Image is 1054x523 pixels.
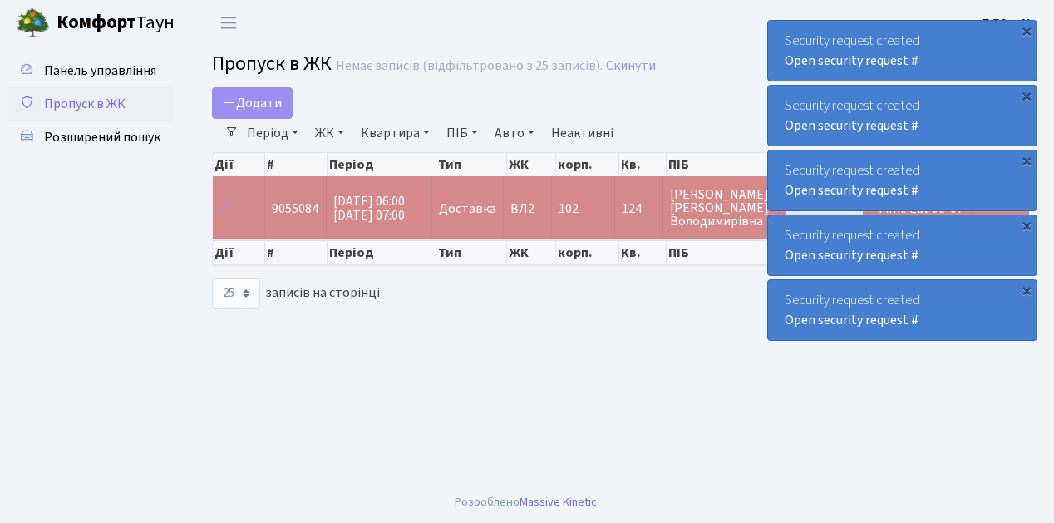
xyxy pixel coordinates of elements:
span: [DATE] 06:00 [DATE] 07:00 [333,192,405,224]
a: ЖК [308,119,351,147]
a: Open security request # [785,116,919,135]
th: Дії [213,240,265,265]
a: Open security request # [785,311,919,329]
th: Тип [436,240,507,265]
a: Пропуск в ЖК [8,87,175,121]
a: Open security request # [785,52,919,70]
div: Security request created [768,280,1037,340]
span: Доставка [439,202,496,215]
th: # [265,240,328,265]
div: × [1018,152,1035,169]
th: ЖК [507,153,556,176]
label: записів на сторінці [212,278,380,309]
a: Massive Kinetic [520,493,597,511]
a: Авто [488,119,541,147]
th: Кв. [619,153,667,176]
div: Немає записів (відфільтровано з 25 записів). [336,58,603,74]
th: ЖК [507,240,556,265]
a: Період [240,119,305,147]
span: [PERSON_NAME] [PERSON_NAME] Володимирівна [670,188,772,228]
a: ПІБ [440,119,485,147]
th: ПІБ [667,153,784,176]
div: × [1018,282,1035,299]
a: Розширений пошук [8,121,175,154]
span: ВЛ2 [510,202,544,215]
button: Переключити навігацію [208,9,249,37]
span: 102 [559,200,579,218]
span: 9055084 [272,200,318,218]
span: Розширений пошук [44,128,160,146]
img: logo.png [17,7,50,40]
span: Таун [57,9,175,37]
a: Неактивні [544,119,620,147]
b: ВЛ2 -. К. [983,14,1034,32]
div: Security request created [768,215,1037,275]
a: Панель управління [8,54,175,87]
th: ПІБ [667,240,784,265]
th: Дії [213,153,265,176]
div: Розроблено . [455,493,599,511]
th: Період [328,240,437,265]
span: Панель управління [44,62,156,80]
select: записів на сторінці [212,278,260,309]
a: Квартира [354,119,436,147]
th: Період [328,153,437,176]
div: × [1018,87,1035,104]
a: Open security request # [785,181,919,200]
a: Додати [212,87,293,119]
div: Security request created [768,150,1037,210]
th: Кв. [619,240,667,265]
span: Додати [223,94,282,112]
a: Open security request # [785,246,919,264]
th: корп. [556,240,619,265]
a: Скинути [606,58,656,74]
div: × [1018,22,1035,39]
span: Пропуск в ЖК [44,95,126,113]
th: # [265,153,328,176]
b: Комфорт [57,9,136,36]
div: × [1018,217,1035,234]
div: Security request created [768,86,1037,146]
span: Пропуск в ЖК [212,49,332,78]
th: корп. [556,153,619,176]
th: Тип [436,153,507,176]
a: ВЛ2 -. К. [983,13,1034,33]
span: 124 [622,202,656,215]
div: Security request created [768,21,1037,81]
